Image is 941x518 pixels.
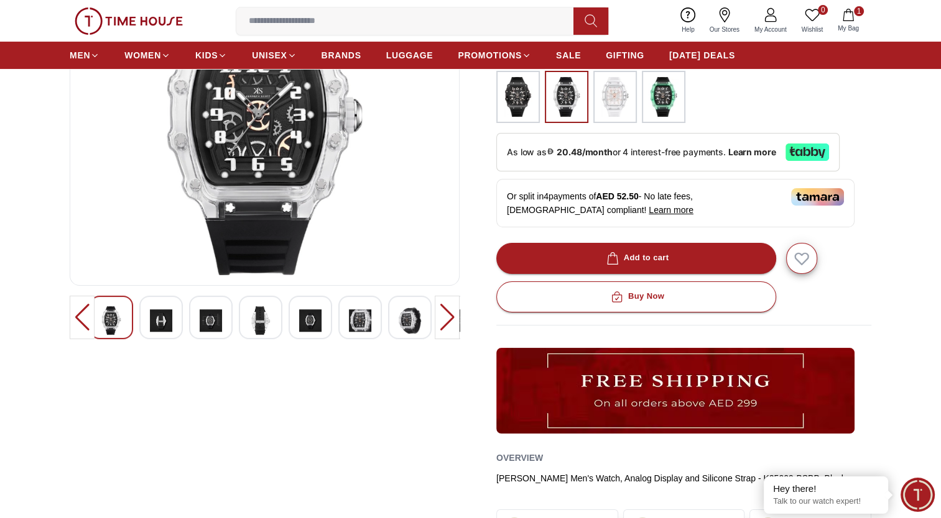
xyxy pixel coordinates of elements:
[556,49,581,61] span: SALE
[551,77,582,117] img: ...
[791,188,844,206] img: Tamara
[195,44,227,66] a: KIDS
[124,49,161,61] span: WOMEN
[854,6,864,16] span: 1
[299,306,322,335] img: Kenneth Scott Men's Analog Black Dial Watch - K25009-BSBB
[252,49,287,61] span: UNISEX
[600,77,631,117] img: ...
[773,483,879,495] div: Hey there!
[702,5,747,37] a: Our Stores
[322,49,361,61] span: BRANDS
[669,44,735,66] a: [DATE] DEALS
[830,6,866,35] button: 1My Bag
[496,281,776,312] button: Buy Now
[496,448,543,467] h2: Overview
[833,24,864,33] span: My Bag
[458,44,531,66] a: PROMOTIONS
[606,44,644,66] a: GIFTING
[773,496,879,507] p: Talk to our watch expert!
[496,243,776,274] button: Add to cart
[100,306,123,335] img: Kenneth Scott Men's Analog Black Dial Watch - K25009-BSBB
[70,44,100,66] a: MEN
[705,25,744,34] span: Our Stores
[458,49,522,61] span: PROMOTIONS
[608,289,664,304] div: Buy Now
[249,306,272,335] img: Kenneth Scott Men's Analog Black Dial Watch - K25009-BSBB
[496,348,855,434] img: ...
[648,77,679,117] img: ...
[797,25,828,34] span: Wishlist
[75,7,183,35] img: ...
[195,49,218,61] span: KIDS
[818,5,828,15] span: 0
[349,306,371,335] img: Kenneth Scott Men's Analog Black Dial Watch - K25009-BSBB
[252,44,296,66] a: UNISEX
[399,306,421,335] img: Kenneth Scott Men's Analog Black Dial Watch - K25009-BSBB
[200,306,222,335] img: Kenneth Scott Men's Analog Black Dial Watch - K25009-BSBB
[496,472,871,484] div: [PERSON_NAME] Men's Watch, Analog Display and Silicone Strap - K25009-BSBB, Black
[596,191,638,201] span: AED 52.50
[674,5,702,37] a: Help
[669,49,735,61] span: [DATE] DEALS
[386,49,433,61] span: LUGGAGE
[322,44,361,66] a: BRANDS
[901,478,935,512] div: Chat Widget
[503,77,534,117] img: ...
[386,44,433,66] a: LUGGAGE
[604,251,669,265] div: Add to cart
[124,44,170,66] a: WOMEN
[70,49,90,61] span: MEN
[496,179,855,227] div: Or split in 4 payments of - No late fees, [DEMOGRAPHIC_DATA] compliant!
[794,5,830,37] a: 0Wishlist
[749,25,792,34] span: My Account
[606,49,644,61] span: GIFTING
[649,205,693,215] span: Learn more
[150,306,172,335] img: Kenneth Scott Men's Analog Black Dial Watch - K25009-BSBB
[556,44,581,66] a: SALE
[677,25,700,34] span: Help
